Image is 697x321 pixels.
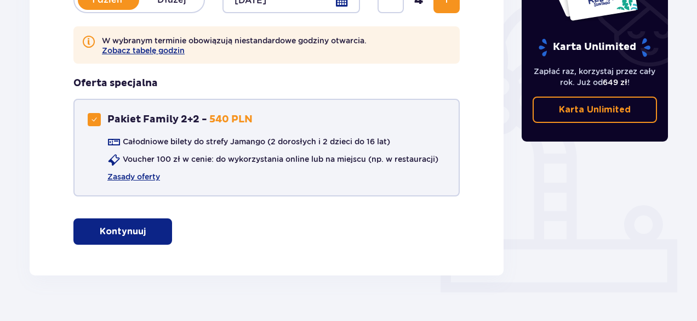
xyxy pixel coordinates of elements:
[107,171,160,182] a: Zasady oferty
[100,226,146,238] p: Kontynuuj
[603,78,627,87] span: 649 zł
[533,97,658,123] a: Karta Unlimited
[209,113,253,126] p: 540 PLN
[102,35,367,55] p: W wybranym terminie obowiązują niestandardowe godziny otwarcia.
[533,66,658,88] p: Zapłać raz, korzystaj przez cały rok. Już od !
[559,104,631,116] p: Karta Unlimited
[538,38,652,57] p: Karta Unlimited
[73,218,172,245] button: Kontynuuj
[123,154,438,165] p: Voucher 100 zł w cenie: do wykorzystania online lub na miejscu (np. w restauracji)
[107,113,207,126] p: Pakiet Family 2+2 -
[73,77,158,90] h3: Oferta specjalna
[102,46,185,55] button: Zobacz tabelę godzin
[123,136,390,147] p: Całodniowe bilety do strefy Jamango (2 dorosłych i 2 dzieci do 16 lat)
